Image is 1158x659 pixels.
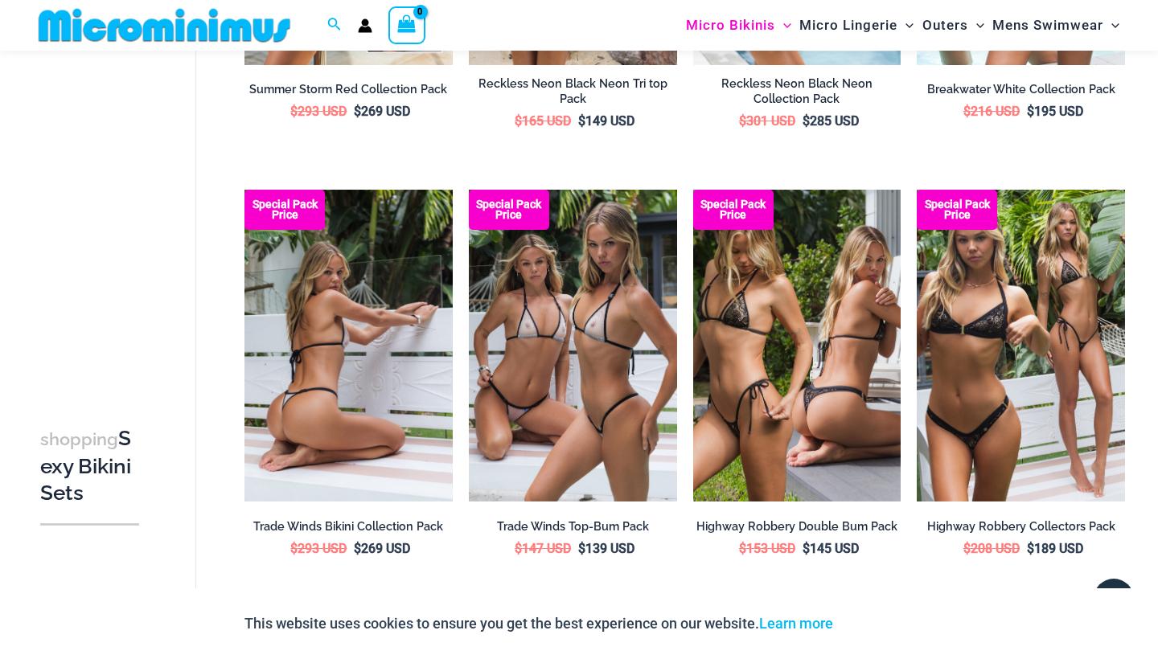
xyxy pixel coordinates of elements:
b: Special Pack Price [917,199,997,220]
a: Micro BikinisMenu ToggleMenu Toggle [682,5,795,46]
h3: Sexy Bikini Sets [40,425,139,507]
span: $ [963,541,971,556]
bdi: 208 USD [963,541,1020,556]
bdi: 153 USD [739,541,795,556]
span: $ [1027,104,1034,119]
span: Menu Toggle [897,5,914,46]
h2: Reckless Neon Black Neon Tri top Pack [469,76,677,106]
a: Collection Pack Highway Robbery Black Gold 823 One Piece Monokini 11Highway Robbery Black Gold 82... [917,190,1125,501]
span: $ [290,541,298,556]
a: OutersMenu ToggleMenu Toggle [918,5,988,46]
span: $ [515,541,522,556]
bdi: 139 USD [578,541,634,556]
h2: Summer Storm Red Collection Pack [244,82,453,97]
span: Mens Swimwear [992,5,1103,46]
span: $ [963,104,971,119]
bdi: 293 USD [290,104,347,119]
bdi: 216 USD [963,104,1020,119]
bdi: 301 USD [739,113,795,129]
a: Learn more [759,615,833,632]
span: $ [354,104,361,119]
a: Account icon link [358,18,372,33]
a: Micro LingerieMenu ToggleMenu Toggle [795,5,918,46]
bdi: 165 USD [515,113,571,129]
h2: Breakwater White Collection Pack [917,82,1125,97]
span: Outers [922,5,968,46]
span: $ [578,541,585,556]
h2: Trade Winds Bikini Collection Pack [244,519,453,534]
a: Summer Storm Red Collection Pack [244,82,453,103]
span: $ [578,113,585,129]
a: Search icon link [327,15,342,35]
span: $ [290,104,298,119]
nav: Site Navigation [680,2,1126,48]
a: Reckless Neon Black Neon Tri top Pack [469,76,677,113]
a: Breakwater White Collection Pack [917,82,1125,103]
h2: Trade Winds Top-Bum Pack [469,519,677,534]
bdi: 195 USD [1027,104,1083,119]
span: Micro Bikinis [686,5,775,46]
span: Menu Toggle [968,5,984,46]
bdi: 293 USD [290,541,347,556]
b: Special Pack Price [469,199,549,220]
a: Top Bum Pack Highway Robbery Black Gold 305 Tri Top 456 Micro 05Highway Robbery Black Gold 305 Tr... [693,190,901,501]
span: shopping [40,429,118,449]
bdi: 147 USD [515,541,571,556]
a: Highway Robbery Collectors Pack [917,519,1125,540]
img: MM SHOP LOGO FLAT [32,7,297,43]
bdi: 189 USD [1027,541,1083,556]
img: Collection Pack [917,190,1125,501]
a: Trade Winds Bikini Collection Pack [244,519,453,540]
img: Trade Winds IvoryInk 317 Top 469 Thong 11 [244,190,453,501]
span: Menu Toggle [775,5,791,46]
bdi: 145 USD [803,541,859,556]
bdi: 269 USD [354,104,410,119]
span: Menu Toggle [1103,5,1119,46]
span: Micro Lingerie [799,5,897,46]
span: $ [739,113,746,129]
span: $ [803,541,810,556]
span: $ [739,541,746,556]
span: $ [1027,541,1034,556]
b: Special Pack Price [244,199,325,220]
b: Special Pack Price [693,199,774,220]
iframe: TrustedSite Certified [40,54,185,375]
a: Highway Robbery Double Bum Pack [693,519,901,540]
a: Reckless Neon Black Neon Collection Pack [693,76,901,113]
a: Top Bum Pack (1) Trade Winds IvoryInk 317 Top 453 Micro 03Trade Winds IvoryInk 317 Top 453 Micro 03 [469,190,677,501]
bdi: 285 USD [803,113,859,129]
span: $ [515,113,522,129]
bdi: 149 USD [578,113,634,129]
a: View Shopping Cart, empty [388,6,425,43]
img: Top Bum Pack (1) [469,190,677,501]
a: Trade Winds Top-Bum Pack [469,519,677,540]
p: This website uses cookies to ensure you get the best experience on our website. [244,612,833,636]
h2: Highway Robbery Double Bum Pack [693,519,901,534]
h2: Reckless Neon Black Neon Collection Pack [693,76,901,106]
bdi: 269 USD [354,541,410,556]
h2: Highway Robbery Collectors Pack [917,519,1125,534]
span: $ [354,541,361,556]
a: Mens SwimwearMenu ToggleMenu Toggle [988,5,1123,46]
a: Collection Pack (1) Trade Winds IvoryInk 317 Top 469 Thong 11Trade Winds IvoryInk 317 Top 469 Tho... [244,190,453,501]
button: Accept [845,604,914,643]
span: $ [803,113,810,129]
img: Top Bum Pack [693,190,901,501]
